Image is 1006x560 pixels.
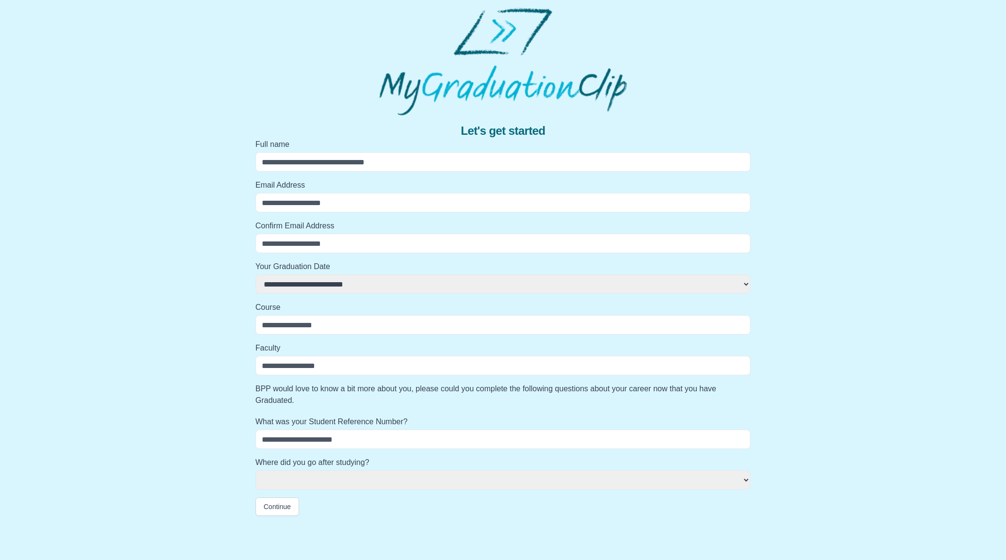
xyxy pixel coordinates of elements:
label: What was your Student Reference Number? [255,416,751,428]
button: Continue [255,497,299,516]
label: BPP would love to know a bit more about you, please could you complete the following questions ab... [255,383,751,406]
label: Your Graduation Date [255,261,751,272]
label: Full name [255,139,751,150]
label: Email Address [255,179,751,191]
img: MyGraduationClip [379,8,627,115]
label: Course [255,302,751,313]
span: Let's get started [461,123,545,139]
label: Faculty [255,342,751,354]
label: Where did you go after studying? [255,457,751,468]
label: Confirm Email Address [255,220,751,232]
